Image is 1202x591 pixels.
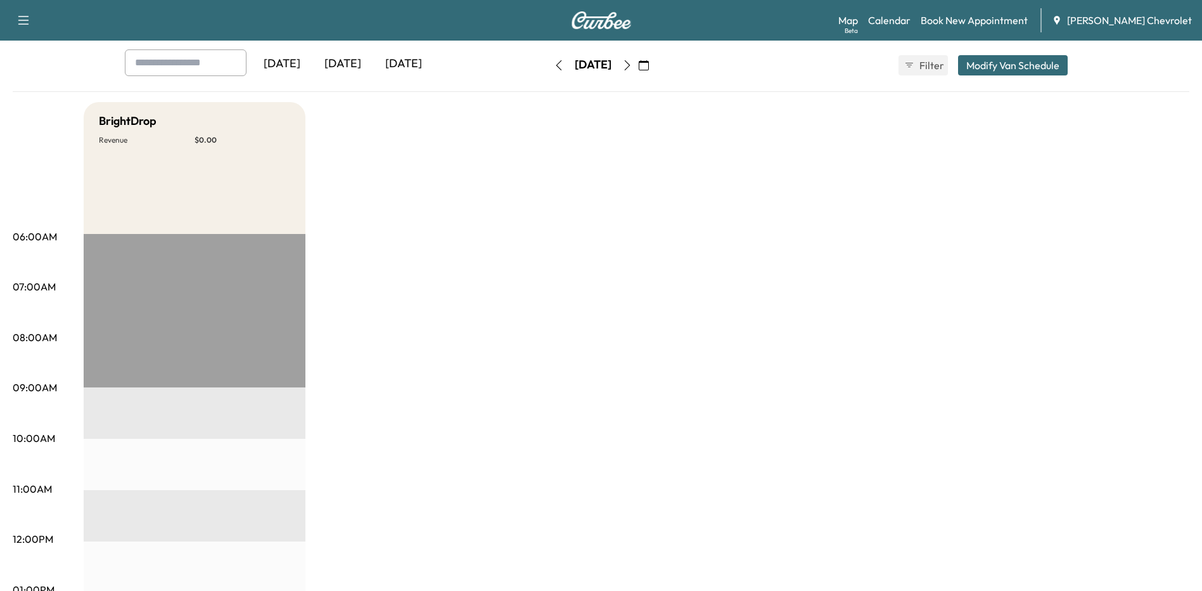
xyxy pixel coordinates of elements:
[252,49,312,79] div: [DATE]
[898,55,948,75] button: Filter
[958,55,1068,75] button: Modify Van Schedule
[845,26,858,36] div: Beta
[99,135,195,145] p: Revenue
[312,49,373,79] div: [DATE]
[13,279,56,294] p: 07:00AM
[13,229,57,244] p: 06:00AM
[868,13,911,28] a: Calendar
[13,431,55,446] p: 10:00AM
[99,112,157,130] h5: BrightDrop
[13,380,57,395] p: 09:00AM
[838,13,858,28] a: MapBeta
[921,13,1028,28] a: Book New Appointment
[1067,13,1192,28] span: [PERSON_NAME] Chevrolet
[13,531,53,547] p: 12:00PM
[13,330,57,345] p: 08:00AM
[575,57,611,73] div: [DATE]
[919,58,942,73] span: Filter
[373,49,434,79] div: [DATE]
[571,11,632,29] img: Curbee Logo
[195,135,290,145] p: $ 0.00
[13,481,52,497] p: 11:00AM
